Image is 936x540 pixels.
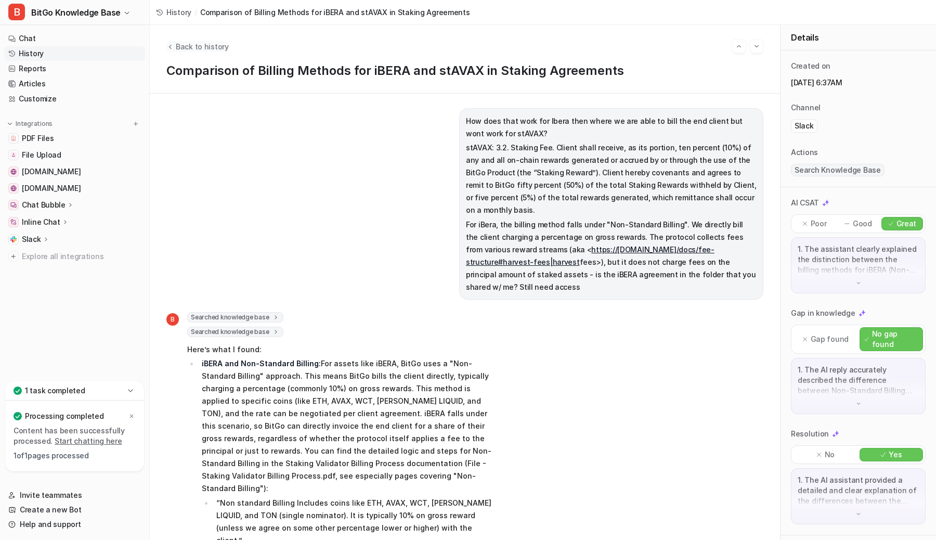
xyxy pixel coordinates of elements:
[798,244,919,275] p: 1. The assistant clearly explained the distinction between the billing methods for iBERA (Non-Sta...
[14,426,136,446] p: Content has been successfully processed.
[8,4,25,20] span: B
[4,46,145,61] a: History
[4,92,145,106] a: Customize
[132,120,139,127] img: menu_add.svg
[4,249,145,264] a: Explore all integrations
[791,198,819,208] p: AI CSAT
[8,251,19,262] img: explore all integrations
[22,133,54,144] span: PDF Files
[10,202,17,208] img: Chat Bubble
[791,147,818,158] p: Actions
[10,169,17,175] img: developers.bitgo.com
[735,42,743,51] img: Previous session
[25,411,103,421] p: Processing completed
[4,488,145,503] a: Invite teammates
[753,42,760,51] img: Next session
[798,365,919,396] p: 1. The AI reply accurately described the difference between Non-Standard Billing (used for iBERA)...
[4,517,145,532] a: Help and support
[31,5,121,20] span: BitGo Knowledge Base
[166,313,179,326] span: B
[22,234,41,245] p: Slack
[798,475,919,506] p: 1. The AI assistant provided a detailed and clear explanation of the differences between the bill...
[855,400,862,407] img: down-arrow
[4,164,145,179] a: developers.bitgo.com[DOMAIN_NAME]
[16,120,53,128] p: Integrations
[4,148,145,162] a: File UploadFile Upload
[466,218,757,293] p: For iBera, the billing method falls under "Non-Standard Billing". We directly bill the client cha...
[10,236,17,242] img: Slack
[853,218,872,229] p: Good
[872,329,918,350] p: No gap found
[795,121,814,131] p: Slack
[811,334,849,344] p: Gap found
[194,7,197,18] span: /
[55,436,122,445] a: Start chatting here
[781,25,936,50] div: Details
[10,152,17,158] img: File Upload
[187,343,491,356] p: Here’s what I found:
[14,451,136,461] p: 1 of 1 pages processed
[855,279,862,287] img: down-arrow
[166,63,763,79] h1: Comparison of Billing Methods for iBERA and stAVAX in Staking Agreements
[4,119,56,129] button: Integrations
[4,31,145,46] a: Chat
[4,61,145,76] a: Reports
[202,359,321,368] strong: iBERA and Non-Standard Billing:
[187,312,283,323] span: Searched knowledge base
[791,61,830,71] p: Created on
[22,200,66,210] p: Chat Bubble
[896,218,917,229] p: Great
[4,181,145,196] a: www.bitgo.com[DOMAIN_NAME]
[10,219,17,225] img: Inline Chat
[791,429,829,439] p: Resolution
[10,185,17,191] img: www.bitgo.com
[811,218,827,229] p: Poor
[466,142,757,216] p: stAVAX: 3.2. Staking Fee. Client shall receive, as its portion, ten percent (10%) of any and all ...
[22,150,61,160] span: File Upload
[22,217,60,227] p: Inline Chat
[791,102,821,113] p: Channel
[791,78,926,88] p: [DATE] 6:37AM
[6,120,14,127] img: expand menu
[791,308,855,318] p: Gap in knowledge
[202,357,491,495] p: For assets like iBERA, BitGo uses a "Non-Standard Billing" approach. This means BitGo bills the c...
[22,166,81,177] span: [DOMAIN_NAME]
[732,40,746,53] button: Go to previous session
[825,449,835,460] p: No
[791,164,885,176] span: Search Knowledge Base
[855,510,862,518] img: down-arrow
[156,7,191,18] a: History
[466,245,714,266] a: https://[DOMAIN_NAME]/docs/fee-structure#harvest-fees|harvest
[166,41,229,52] button: Back to history
[750,40,763,53] button: Go to next session
[200,7,470,18] span: Comparison of Billing Methods for iBERA and stAVAX in Staking Agreements
[466,115,757,140] p: How does that work for Ibera then where we are able to bill the end client but wont work for stAVAX?
[10,135,17,142] img: PDF Files
[166,7,191,18] span: History
[187,327,283,337] span: Searched knowledge base
[889,449,902,460] p: Yes
[176,41,229,52] span: Back to history
[22,248,141,265] span: Explore all integrations
[25,385,85,396] p: 1 task completed
[4,76,145,91] a: Articles
[22,183,81,194] span: [DOMAIN_NAME]
[4,503,145,517] a: Create a new Bot
[4,131,145,146] a: PDF FilesPDF Files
